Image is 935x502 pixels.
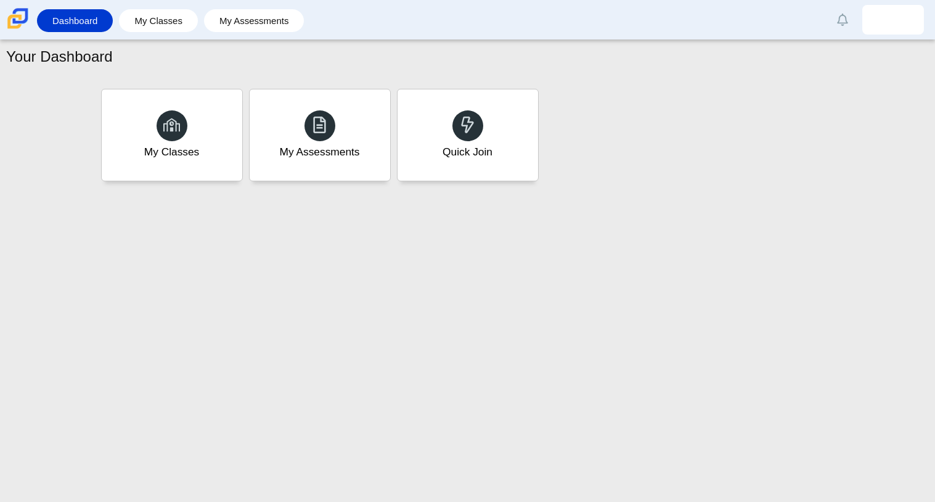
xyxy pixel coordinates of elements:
[883,10,903,30] img: shylon.macklin.6uqvuJ
[862,5,924,35] a: shylon.macklin.6uqvuJ
[5,23,31,33] a: Carmen School of Science & Technology
[6,46,113,67] h1: Your Dashboard
[397,89,539,181] a: Quick Join
[101,89,243,181] a: My Classes
[144,144,200,160] div: My Classes
[249,89,391,181] a: My Assessments
[280,144,360,160] div: My Assessments
[443,144,492,160] div: Quick Join
[125,9,192,32] a: My Classes
[5,6,31,31] img: Carmen School of Science & Technology
[829,6,856,33] a: Alerts
[210,9,298,32] a: My Assessments
[43,9,107,32] a: Dashboard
